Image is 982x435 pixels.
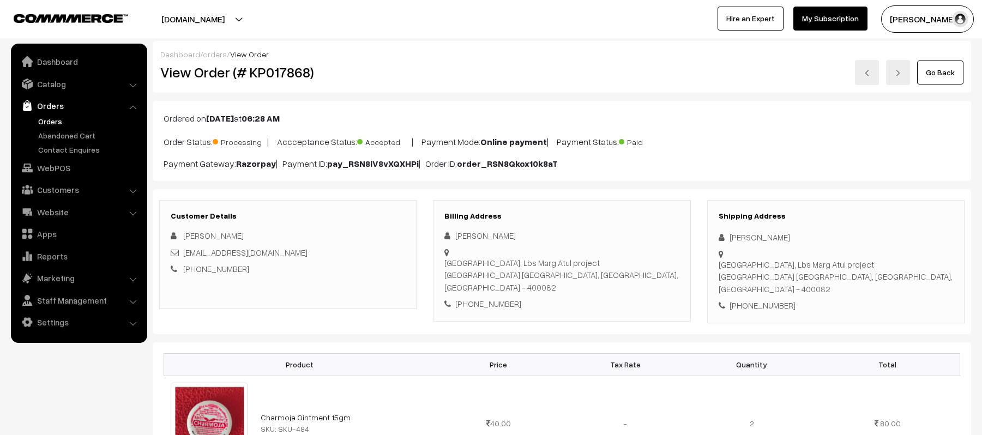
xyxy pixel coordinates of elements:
div: [PERSON_NAME] [444,229,679,242]
a: Apps [14,224,143,244]
div: [PHONE_NUMBER] [444,298,679,310]
a: COMMMERCE [14,11,109,24]
a: WebPOS [14,158,143,178]
p: Ordered on at [164,112,960,125]
span: [PERSON_NAME] [183,231,244,240]
a: Catalog [14,74,143,94]
div: / / [160,49,963,60]
h3: Customer Details [171,212,405,221]
span: 2 [750,419,754,428]
th: Total [815,353,960,376]
a: Staff Management [14,291,143,310]
a: Reports [14,246,143,266]
p: Payment Gateway: | Payment ID: | Order ID: [164,157,960,170]
span: 80.00 [880,419,901,428]
h3: Billing Address [444,212,679,221]
span: View Order [230,50,269,59]
b: Razorpay [236,158,276,169]
th: Product [164,353,436,376]
div: [PERSON_NAME] [719,231,953,244]
div: SKU: SKU-484 [261,423,429,434]
img: COMMMERCE [14,14,128,22]
a: Dashboard [14,52,143,71]
a: Go Back [917,61,963,84]
b: 06:28 AM [242,113,280,124]
b: [DATE] [206,113,234,124]
span: Processing [213,134,267,148]
a: Website [14,202,143,222]
th: Quantity [689,353,815,376]
b: pay_RSN8lV8vXQXHPi [327,158,419,169]
button: [DOMAIN_NAME] [123,5,263,33]
button: [PERSON_NAME] [881,5,974,33]
h3: Shipping Address [719,212,953,221]
a: Hire an Expert [718,7,784,31]
a: Contact Enquires [35,144,143,155]
div: [GEOGRAPHIC_DATA], Lbs Marg Atul project [GEOGRAPHIC_DATA] [GEOGRAPHIC_DATA], [GEOGRAPHIC_DATA], ... [719,258,953,295]
a: Abandoned Cart [35,130,143,141]
b: Online payment [480,136,547,147]
span: Accepted [357,134,412,148]
a: My Subscription [793,7,867,31]
p: Order Status: | Accceptance Status: | Payment Mode: | Payment Status: [164,134,960,148]
a: Settings [14,312,143,332]
b: order_RSN8Qkox10k8aT [457,158,558,169]
div: [GEOGRAPHIC_DATA], Lbs Marg Atul project [GEOGRAPHIC_DATA] [GEOGRAPHIC_DATA], [GEOGRAPHIC_DATA], ... [444,257,679,294]
img: right-arrow.png [895,70,901,76]
span: 40.00 [486,419,511,428]
span: Paid [619,134,673,148]
a: Orders [35,116,143,127]
img: user [952,11,968,27]
a: [PHONE_NUMBER] [183,264,249,274]
th: Tax Rate [562,353,688,376]
a: Orders [14,96,143,116]
a: [EMAIL_ADDRESS][DOMAIN_NAME] [183,247,308,257]
img: left-arrow.png [864,70,870,76]
a: Dashboard [160,50,200,59]
h2: View Order (# KP017868) [160,64,417,81]
th: Price [435,353,562,376]
div: [PHONE_NUMBER] [719,299,953,312]
a: Charmoja Ointment 15gm [261,413,351,422]
a: Customers [14,180,143,200]
a: Marketing [14,268,143,288]
a: orders [203,50,227,59]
